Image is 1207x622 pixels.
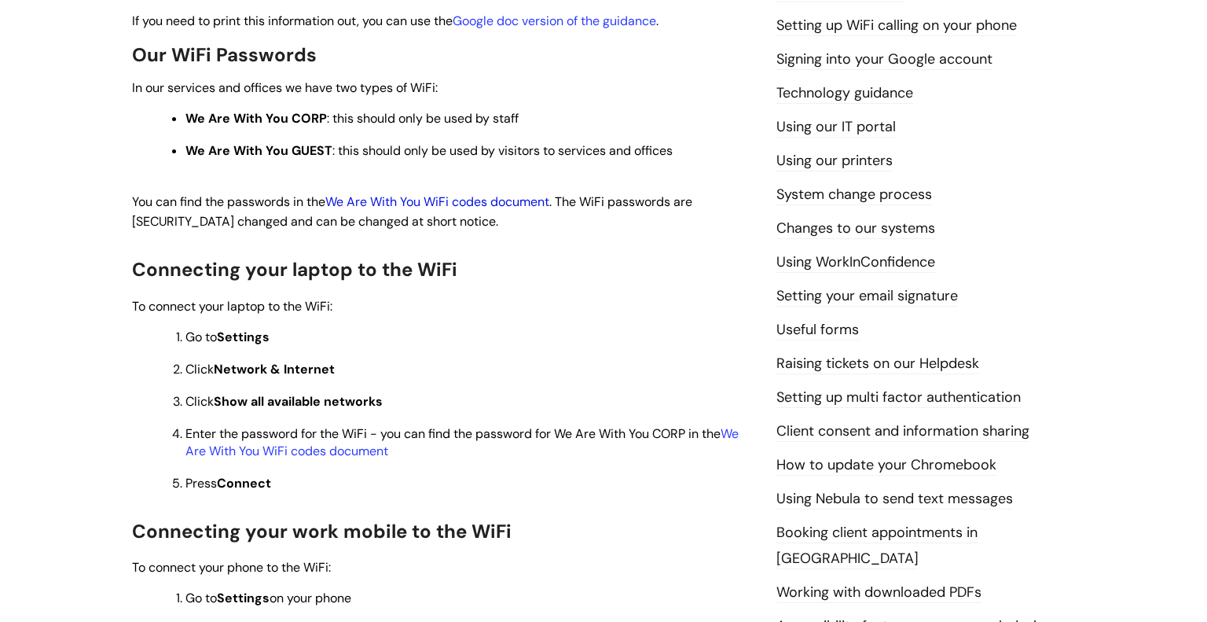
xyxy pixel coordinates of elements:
[776,151,893,171] a: Using our printers
[185,393,383,410] span: Click
[217,475,271,491] strong: Connect
[776,219,935,239] a: Changes to our systems
[776,286,958,307] a: Setting your email signature
[217,329,270,345] strong: Settings
[185,329,270,345] span: Go to
[132,257,457,282] span: Connecting your laptop to the WiFi
[776,83,913,104] a: Technology guidance
[185,475,271,491] span: Press
[132,13,659,29] span: If you need to print this information out, you can use the .
[132,42,317,67] span: Our WiFi Passwords
[185,142,332,159] strong: We Are With You GUEST
[185,142,673,159] span: : this should only be used by visitors to services and offices
[776,185,932,205] a: System change process
[132,193,692,230] span: You can find the passwords in the . The WiFi passwords are [SECURITY_DATA] changed and can be cha...
[776,583,981,603] a: Working with downloaded PDFs
[325,193,549,210] a: We Are With You WiFi codes document
[132,79,438,96] span: In our services and offices we have two types of WiFi:
[132,519,512,543] span: Connecting your work mobile to the WiFi
[217,590,270,606] strong: Settings
[185,590,351,606] span: Go to on your phone
[776,117,896,138] a: Using our IT portal
[776,16,1017,36] a: Setting up WiFi calling on your phone
[776,354,979,374] a: Raising tickets on our Helpdesk
[776,489,1013,510] a: Using Nebula to send text messages
[132,559,331,576] span: To connect your phone to the WiFi:
[776,252,935,273] a: Using WorkInConfidence
[185,110,519,127] span: : this should only be used by staff
[776,50,992,70] a: Signing into your Google account
[776,455,996,476] a: How to update your Chromebook
[453,13,656,29] a: Google doc version of the guidance
[776,320,859,340] a: Useful forms
[132,298,332,315] span: To connect your laptop to the WiFi:
[776,388,1021,408] a: Setting up multi factor authentication
[776,421,1029,442] a: Client consent and information sharing
[185,425,739,459] span: Enter the password for the WiFi - you can find the password for We Are With You CORP in the
[185,110,327,127] strong: We Are With You CORP
[214,361,335,377] strong: Network & Internet
[185,425,739,459] a: We Are With You WiFi codes document
[776,523,978,569] a: Booking client appointments in [GEOGRAPHIC_DATA]
[185,361,335,377] span: Click
[214,393,383,410] strong: Show all available networks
